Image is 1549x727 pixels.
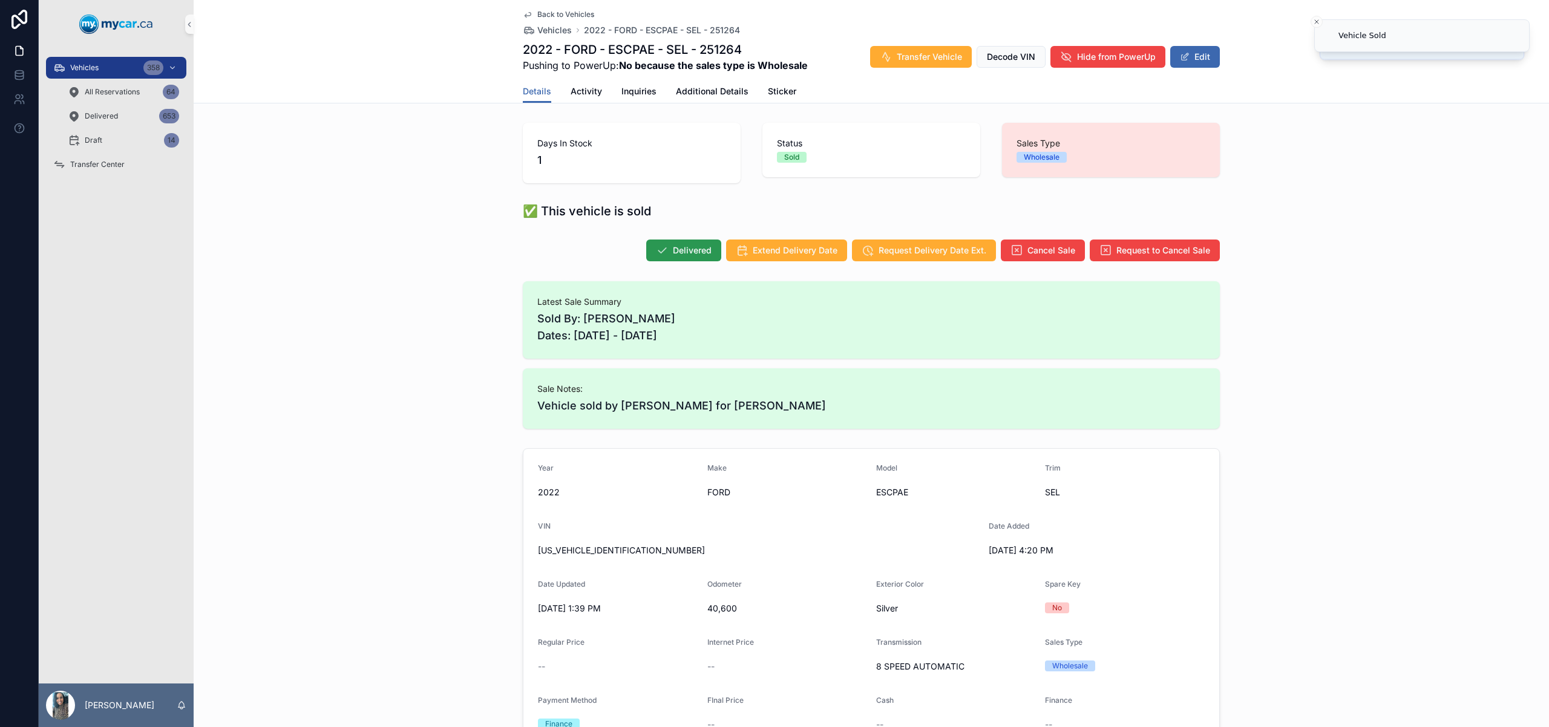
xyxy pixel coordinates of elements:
[1311,16,1323,28] button: Close toast
[726,240,847,261] button: Extend Delivery Date
[538,579,585,588] span: Date Updated
[1045,637,1082,647] span: Sales Type
[523,24,572,36] a: Vehicles
[876,579,924,588] span: Exterior Color
[1045,486,1205,498] span: SEL
[523,41,808,58] h1: 2022 - FORD - ESCPAE - SEL - 251264
[673,244,712,256] span: Delivered
[1027,244,1075,256] span: Cancel Sale
[876,660,1035,673] span: 8 SPEED AUTOMATIC
[707,579,742,588] span: Odometer
[538,637,585,647] span: Regular Price
[1170,46,1220,68] button: Edit
[1045,579,1081,588] span: Spare Key
[987,51,1035,63] span: Decode VIN
[523,80,551,103] a: Details
[1001,240,1085,261] button: Cancel Sale
[85,111,118,121] span: Delivered
[70,160,125,169] span: Transfer Center
[163,85,179,99] div: 64
[897,51,962,63] span: Transfer Vehicle
[46,154,186,175] a: Transfer Center
[707,660,715,673] span: --
[537,296,1205,308] span: Latest Sale Summary
[619,59,808,71] strong: No because the sales type is Wholesale
[768,80,796,105] a: Sticker
[537,310,1205,344] span: Sold By: [PERSON_NAME] Dates: [DATE] - [DATE]
[537,152,726,169] span: 1
[989,544,1148,556] span: [DATE] 4:20 PM
[707,637,754,647] span: Internet Price
[164,133,179,148] div: 14
[707,696,744,705] span: FInal Price
[537,24,572,36] span: Vehicles
[876,486,1035,498] span: ESCPAE
[46,57,186,79] a: Vehicles358
[621,80,657,105] a: Inquiries
[852,240,996,261] button: Request Delivery Date Ext.
[538,602,698,615] span: [DATE] 1:39 PM
[1052,660,1088,671] div: Wholesale
[676,80,748,105] a: Additional Details
[538,463,554,472] span: Year
[879,244,986,256] span: Request Delivery Date Ext.
[876,696,894,705] span: Cash
[870,46,972,68] button: Transfer Vehicle
[989,521,1029,530] span: Date Added
[676,85,748,97] span: Additional Details
[61,129,186,151] a: Draft14
[537,383,1205,395] span: Sale Notes:
[537,397,1205,414] span: Vehicle sold by [PERSON_NAME] for [PERSON_NAME]
[1045,696,1072,705] span: Finance
[876,463,897,472] span: Model
[538,521,551,530] span: VIN
[1052,602,1062,613] div: No
[85,135,102,145] span: Draft
[537,10,594,19] span: Back to Vehicles
[538,660,545,673] span: --
[538,544,979,556] span: [US_VEHICLE_IDENTIFICATION_NUMBER]
[61,105,186,127] a: Delivered653
[753,244,837,256] span: Extend Delivery Date
[1017,137,1205,149] span: Sales Type
[646,240,721,261] button: Delivered
[523,58,808,73] span: Pushing to PowerUp:
[784,152,799,163] div: Sold
[571,85,602,97] span: Activity
[1116,244,1210,256] span: Request to Cancel Sale
[977,46,1046,68] button: Decode VIN
[621,85,657,97] span: Inquiries
[79,15,153,34] img: App logo
[537,137,726,149] span: Days In Stock
[61,81,186,103] a: All Reservations64
[1050,46,1165,68] button: Hide from PowerUp
[523,85,551,97] span: Details
[523,10,594,19] a: Back to Vehicles
[39,48,194,191] div: scrollable content
[538,486,698,498] span: 2022
[876,602,1035,615] span: Silver
[85,87,140,97] span: All Reservations
[707,463,727,472] span: Make
[707,486,867,498] span: FORD
[143,60,163,75] div: 358
[1090,240,1220,261] button: Request to Cancel Sale
[85,699,154,711] p: [PERSON_NAME]
[571,80,602,105] a: Activity
[768,85,796,97] span: Sticker
[777,137,966,149] span: Status
[538,696,597,705] span: Payment Method
[1077,51,1156,63] span: Hide from PowerUp
[523,203,651,220] h1: ✅ This vehicle is sold
[707,602,867,615] span: 40,600
[876,637,922,647] span: Transmission
[159,109,179,123] div: 653
[1045,463,1061,472] span: Trim
[584,24,740,36] a: 2022 - FORD - ESCPAE - SEL - 251264
[1338,30,1386,42] div: Vehicle Sold
[1024,152,1059,163] div: Wholesale
[70,63,99,73] span: Vehicles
